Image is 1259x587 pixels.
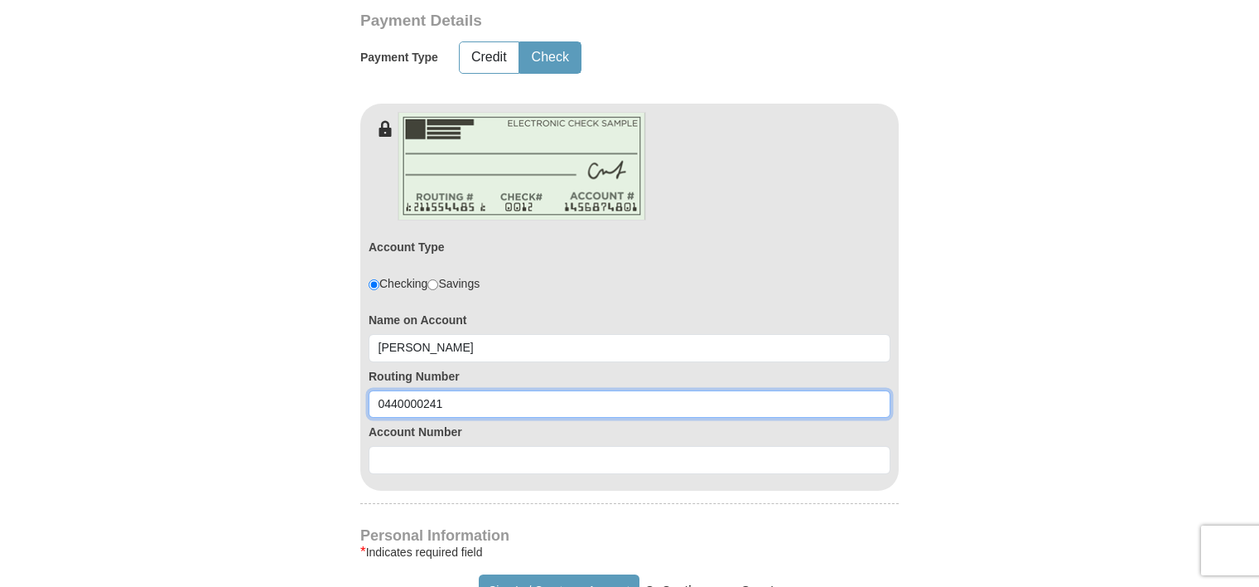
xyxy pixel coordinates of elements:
[360,12,783,31] h3: Payment Details
[398,112,646,221] img: check-en.png
[460,42,519,73] button: Credit
[360,529,899,542] h4: Personal Information
[369,275,480,292] div: Checking Savings
[369,424,890,440] label: Account Number
[369,239,445,255] label: Account Type
[360,51,438,65] h5: Payment Type
[360,542,899,562] div: Indicates required field
[520,42,581,73] button: Check
[369,312,890,328] label: Name on Account
[369,368,890,385] label: Routing Number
